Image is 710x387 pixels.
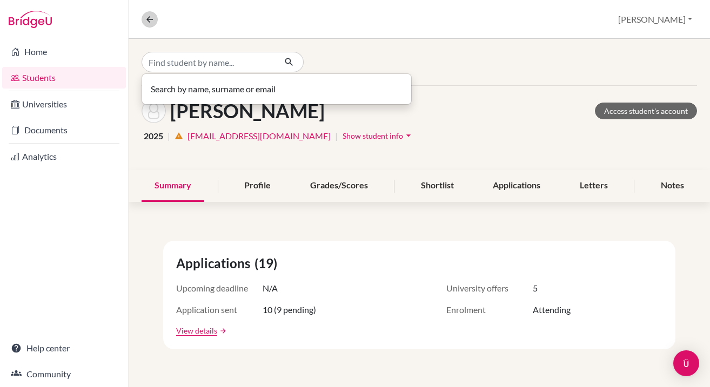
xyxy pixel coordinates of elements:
button: Show student infoarrow_drop_down [342,127,414,144]
a: Help center [2,337,126,359]
span: Application sent [176,303,263,316]
div: Grades/Scores [297,170,381,202]
span: 10 (9 pending) [263,303,316,316]
a: Analytics [2,146,126,167]
span: University offers [446,282,533,295]
a: Documents [2,119,126,141]
div: Open Intercom Messenger [673,350,699,376]
a: [EMAIL_ADDRESS][DOMAIN_NAME] [187,130,331,142]
i: arrow_drop_down [403,130,414,141]
span: Upcoming deadline [176,282,263,295]
span: (19) [254,254,282,273]
span: 5 [533,282,538,295]
div: Notes [648,170,697,202]
a: Access student's account [595,103,697,119]
div: Letters [567,170,621,202]
p: Search by name, surname or email [151,83,403,96]
a: Universities [2,93,126,115]
a: Community [2,363,126,385]
div: Summary [142,170,204,202]
div: Shortlist [408,170,467,202]
a: Home [2,41,126,63]
button: [PERSON_NAME] [613,9,697,30]
div: Applications [480,170,553,202]
span: Attending [533,303,571,316]
div: Profile [231,170,284,202]
i: warning [175,132,183,140]
input: Find student by name... [142,52,276,72]
span: N/A [263,282,278,295]
span: | [335,130,338,142]
span: Enrolment [446,303,533,316]
span: 2025 [144,130,163,142]
h1: [PERSON_NAME] [170,99,325,123]
img: Bridge-U [9,11,52,28]
span: | [168,130,170,142]
span: Show student info [343,131,403,140]
a: arrow_forward [217,327,227,335]
a: View details [176,325,217,336]
img: Jiayi Chen's avatar [142,99,166,123]
span: Applications [176,254,254,273]
a: Students [2,67,126,89]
